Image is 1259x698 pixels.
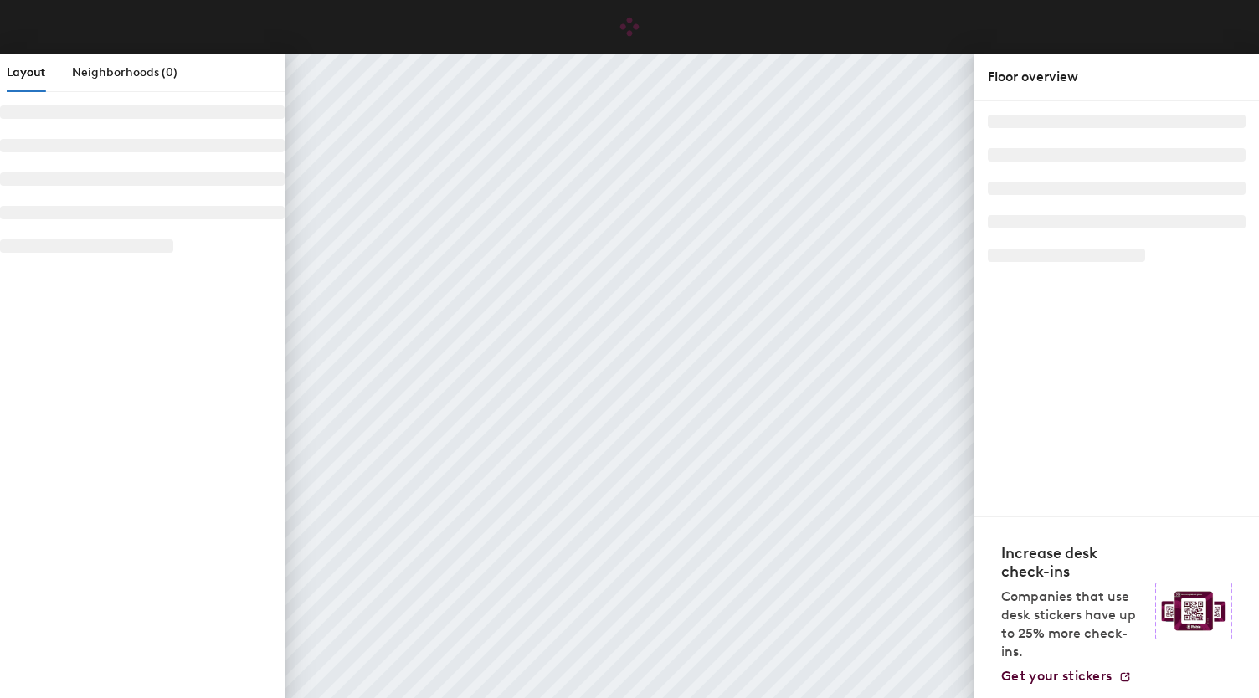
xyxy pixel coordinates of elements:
[7,65,45,80] span: Layout
[1001,668,1132,685] a: Get your stickers
[72,65,177,80] span: Neighborhoods (0)
[988,67,1246,87] div: Floor overview
[1001,668,1112,684] span: Get your stickers
[1155,583,1232,639] img: Sticker logo
[1001,588,1145,661] p: Companies that use desk stickers have up to 25% more check-ins.
[1001,544,1145,581] h4: Increase desk check-ins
